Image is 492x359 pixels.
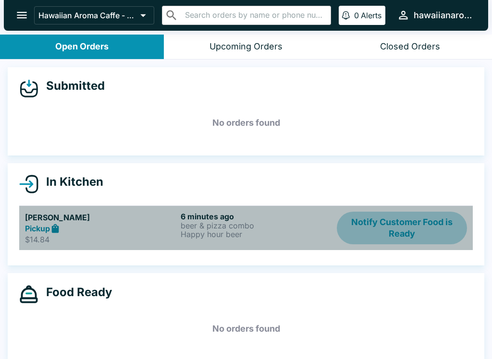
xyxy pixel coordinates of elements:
strong: Pickup [25,224,50,233]
div: Upcoming Orders [209,41,283,52]
div: Open Orders [55,41,109,52]
a: [PERSON_NAME]Pickup$14.846 minutes agobeer & pizza comboHappy hour beerNotify Customer Food is Ready [19,205,473,251]
h6: 6 minutes ago [181,212,332,221]
button: open drawer [10,3,34,27]
h4: Submitted [38,79,105,93]
p: 0 [354,11,359,20]
h5: No orders found [19,106,473,140]
h5: No orders found [19,311,473,346]
button: hawaiianaromacaffe [393,5,477,25]
div: Closed Orders [380,41,440,52]
div: hawaiianaromacaffe [414,10,473,21]
p: Happy hour beer [181,230,332,239]
p: beer & pizza combo [181,221,332,230]
button: Notify Customer Food is Ready [337,212,467,245]
button: Hawaiian Aroma Caffe - Waikiki Beachcomber [34,6,154,24]
p: $14.84 [25,235,177,244]
h5: [PERSON_NAME] [25,212,177,223]
input: Search orders by name or phone number [182,9,327,22]
p: Alerts [361,11,381,20]
h4: Food Ready [38,285,112,299]
p: Hawaiian Aroma Caffe - Waikiki Beachcomber [38,11,136,20]
h4: In Kitchen [38,175,103,189]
